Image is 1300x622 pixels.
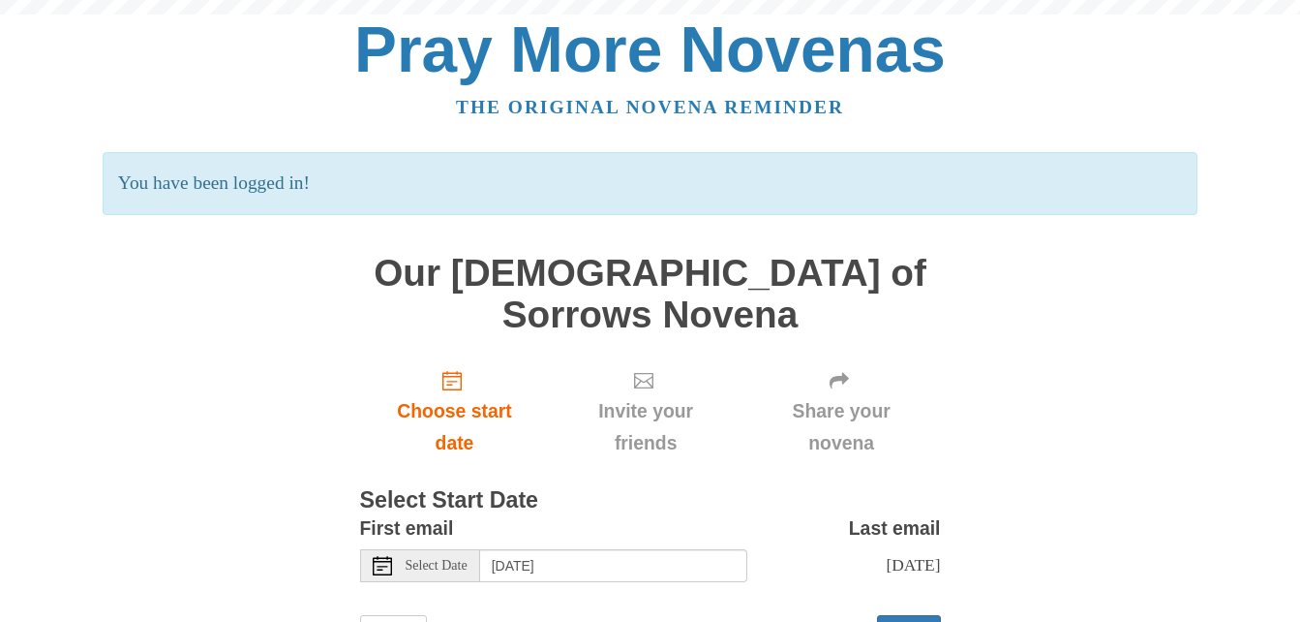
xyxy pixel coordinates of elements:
span: [DATE] [886,555,940,575]
p: You have been logged in! [103,152,1197,215]
div: Click "Next" to confirm your start date first. [742,355,941,470]
div: Click "Next" to confirm your start date first. [549,355,741,470]
a: Pray More Novenas [354,14,946,85]
a: The original novena reminder [456,97,844,117]
span: Select Date [406,559,468,573]
h1: Our [DEMOGRAPHIC_DATA] of Sorrows Novena [360,253,941,335]
label: First email [360,513,454,544]
h3: Select Start Date [360,488,941,513]
label: Last email [849,513,941,544]
a: Choose start date [360,355,550,470]
span: Invite your friends [568,395,722,459]
span: Choose start date [379,395,530,459]
span: Share your novena [762,395,922,459]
